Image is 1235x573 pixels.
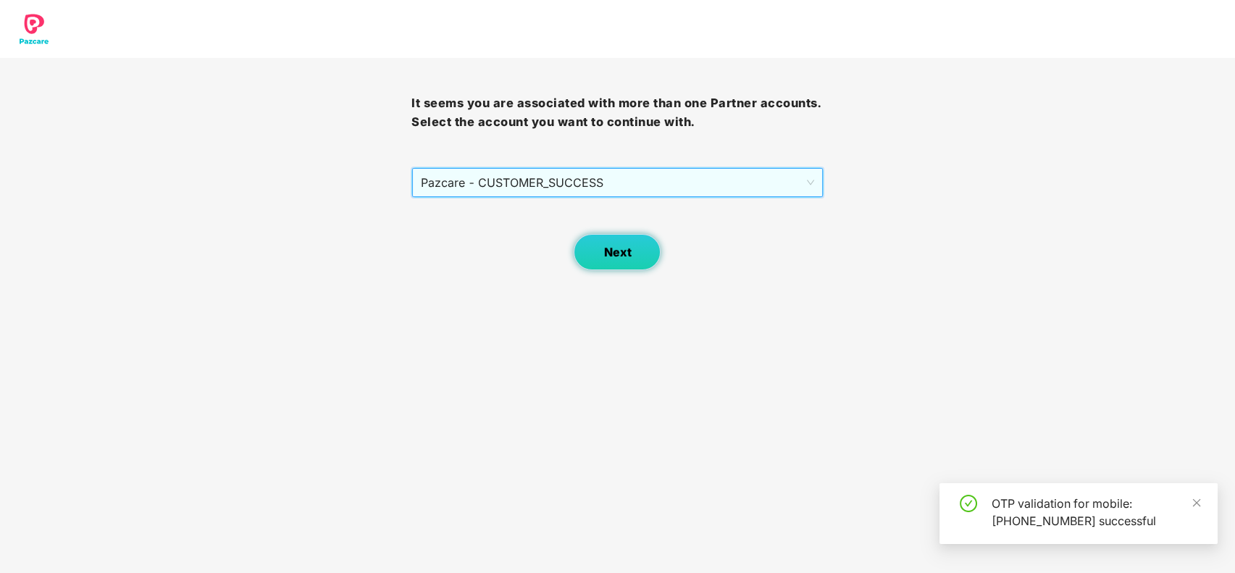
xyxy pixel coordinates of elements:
[421,169,813,196] span: Pazcare - CUSTOMER_SUCCESS
[992,495,1200,530] div: OTP validation for mobile: [PHONE_NUMBER] successful
[574,234,661,270] button: Next
[960,495,977,512] span: check-circle
[411,94,823,131] h3: It seems you are associated with more than one Partner accounts. Select the account you want to c...
[603,246,631,259] span: Next
[1192,498,1202,508] span: close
